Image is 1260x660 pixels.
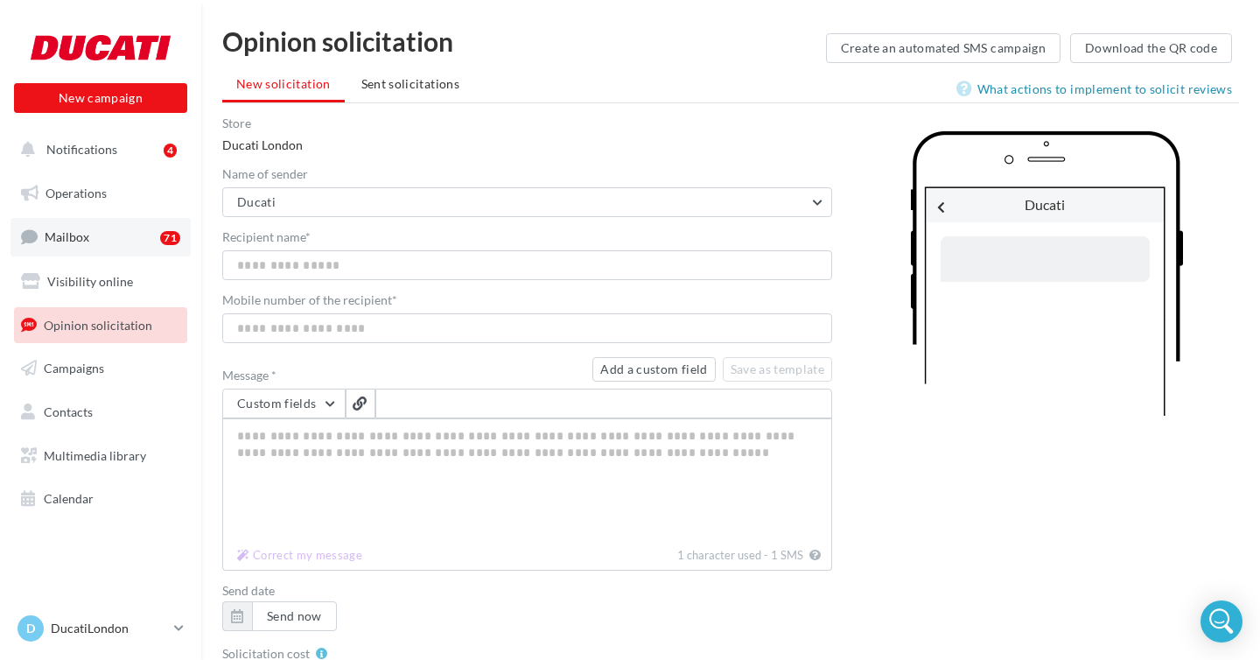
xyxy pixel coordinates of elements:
p: DucatiLondon [51,620,167,637]
span: Notifications [46,142,117,157]
span: Contacts [44,404,93,419]
span: Mailbox [45,229,89,244]
button: Notifications 4 [10,131,184,168]
button: Create an automated SMS campaign [826,33,1060,63]
span: Opinion solicitation [44,317,152,332]
a: Opinion solicitation [10,307,191,344]
button: 1 character used - 1 SMS [230,544,369,566]
div: Open Intercom Messenger [1200,600,1242,642]
a: Mailbox71 [10,218,191,256]
a: What actions to implement to solicit reviews [956,79,1239,100]
a: D DucatiLondon [14,612,187,645]
label: Store [222,117,832,130]
span: Sent solicitations [361,76,459,91]
button: Custom fields [222,389,346,418]
div: Opinion solicitation [222,28,826,54]
span: Operations [45,186,107,200]
span: Multimedia library [44,448,146,463]
a: Multimedia library [10,438,191,474]
span: Calendar [44,491,94,506]
span: D [26,620,35,637]
label: Solicitation cost [222,648,310,660]
label: Mobile number of the recipient [222,294,832,306]
button: Correct my message 1 character used - 1 SMS [806,544,824,566]
button: Send now [252,601,337,631]
span: Ducati [1025,196,1065,213]
button: Ducati [222,187,832,217]
button: Send now [222,601,337,631]
a: Operations [10,175,191,212]
div: Ducati London [222,117,832,154]
button: New campaign [14,83,187,113]
span: Ducati [237,194,276,209]
a: Campaigns [10,350,191,387]
button: Save as template [723,357,833,382]
div: 4 [164,144,177,158]
a: Visibility online [10,263,191,300]
label: Recipient name [222,231,832,243]
a: Contacts [10,394,191,431]
span: 1 SMS [771,548,803,562]
span: 1 character used - [677,548,768,562]
button: Add a custom field [592,357,715,382]
span: Campaigns [44,361,104,376]
label: Name of sender [222,168,832,180]
label: Send date [222,585,832,597]
a: Calendar [10,481,191,517]
label: Message * [222,369,585,382]
div: 71 [160,231,180,245]
button: Download the QR code [1070,33,1232,63]
span: Visibility online [47,274,133,289]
